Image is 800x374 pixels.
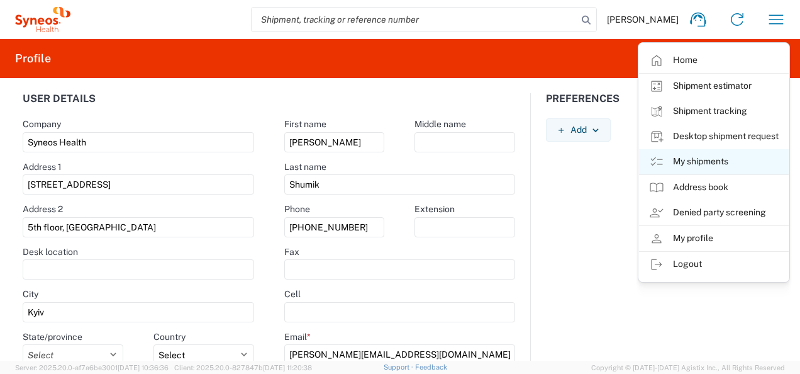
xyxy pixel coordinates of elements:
[23,246,78,258] label: Desk location
[607,14,679,25] span: [PERSON_NAME]
[15,364,169,371] span: Server: 2025.20.0-af7a6be3001
[284,246,299,258] label: Fax
[23,203,63,215] label: Address 2
[284,203,310,215] label: Phone
[639,74,789,99] a: Shipment estimator
[252,8,577,31] input: Shipment, tracking or reference number
[263,364,312,371] span: [DATE] 11:20:38
[153,331,186,343] label: Country
[639,99,789,124] a: Shipment tracking
[639,252,789,277] a: Logout
[415,363,447,371] a: Feedback
[23,118,61,130] label: Company
[174,364,312,371] span: Client: 2025.20.0-827847b
[639,48,789,73] a: Home
[639,175,789,200] a: Address book
[284,288,301,300] label: Cell
[414,203,455,215] label: Extension
[639,200,789,225] a: Denied party screening
[15,51,51,66] h2: Profile
[414,118,466,130] label: Middle name
[546,118,610,142] button: Add
[639,124,789,149] a: Desktop shipment request
[118,364,169,371] span: [DATE] 10:36:36
[384,363,415,371] a: Support
[639,226,789,251] a: My profile
[284,331,311,343] label: Email
[284,118,326,130] label: First name
[591,362,785,373] span: Copyright © [DATE]-[DATE] Agistix Inc., All Rights Reserved
[531,93,792,118] div: Preferences
[23,288,38,300] label: City
[23,331,82,343] label: State/province
[284,161,326,173] label: Last name
[639,149,789,174] a: My shipments
[8,93,269,118] div: User details
[23,161,62,173] label: Address 1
